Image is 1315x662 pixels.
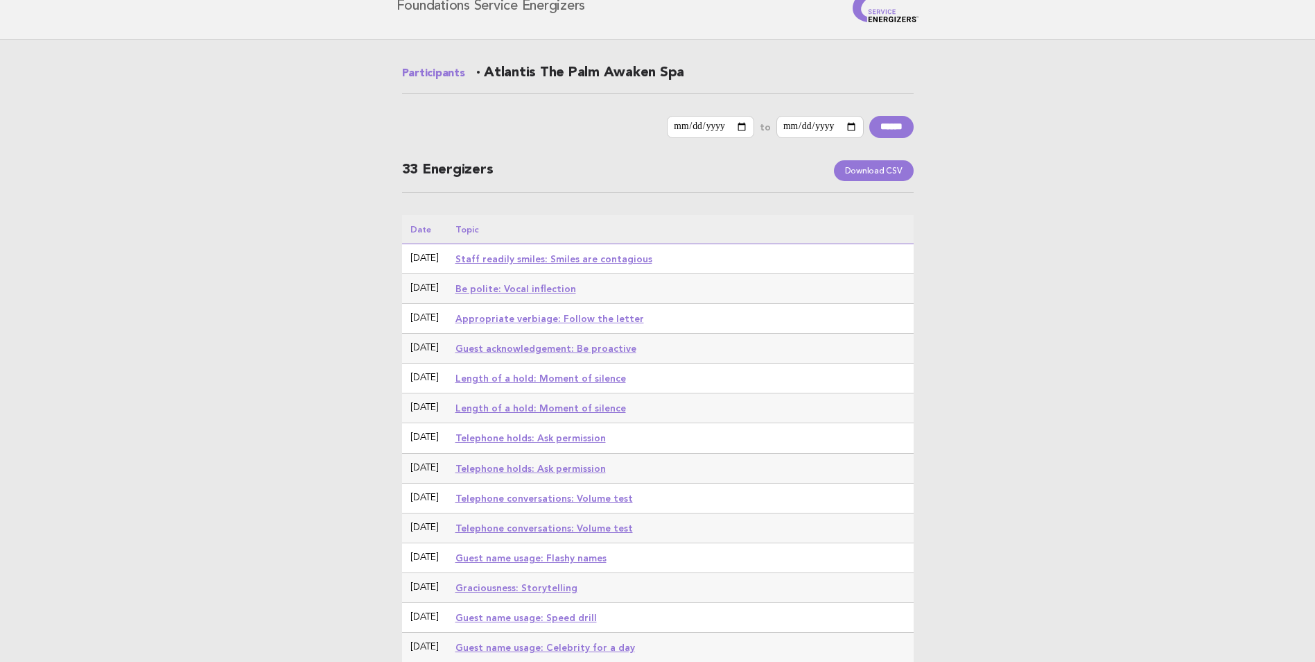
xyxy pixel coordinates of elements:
[402,65,914,94] h2: · Atlantis The Palm Awaken Spa
[402,304,447,334] td: [DATE]
[455,582,577,593] a: Graciousness: Storytelling
[455,493,633,504] a: Telephone conversations: Volume test
[455,343,636,354] a: Guest acknowledgement: Be proactive
[402,513,447,543] td: [DATE]
[447,215,914,244] th: Topic
[402,160,914,193] h2: 33 Energizers
[455,642,635,653] a: Guest name usage: Celebrity for a day
[402,543,447,572] td: [DATE]
[455,402,626,414] a: Length of a hold: Moment of silence
[402,274,447,304] td: [DATE]
[402,65,465,82] a: Participants
[455,373,626,384] a: Length of a hold: Moment of silence
[455,612,597,623] a: Guest name usage: Speed drill
[834,160,914,181] a: Download CSV
[455,313,644,324] a: Appropriate verbiage: Follow the letter
[402,244,447,274] td: [DATE]
[455,283,576,294] a: Be polite: Vocal inflection
[402,334,447,364] td: [DATE]
[402,602,447,632] td: [DATE]
[455,432,606,443] a: Telephone holds: Ask permission
[402,483,447,513] td: [DATE]
[455,463,606,474] a: Telephone holds: Ask permission
[402,393,447,423] td: [DATE]
[760,121,771,133] label: to
[402,423,447,453] td: [DATE]
[455,523,633,534] a: Telephone conversations: Volume test
[402,453,447,483] td: [DATE]
[455,552,607,563] a: Guest name usage: Flashy names
[402,572,447,602] td: [DATE]
[455,253,652,264] a: Staff readily smiles: Smiles are contagious
[402,215,447,244] th: Date
[402,364,447,393] td: [DATE]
